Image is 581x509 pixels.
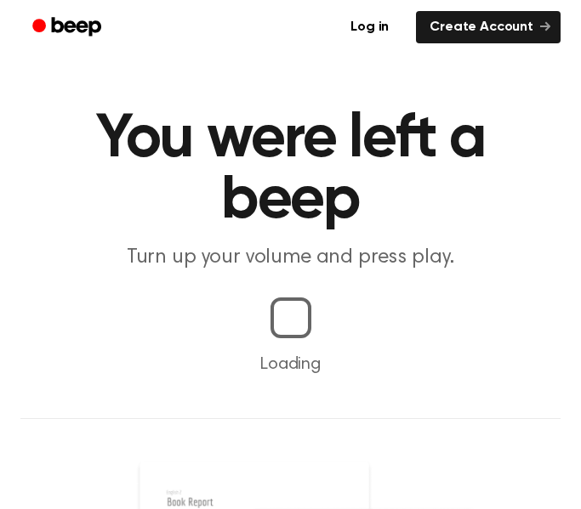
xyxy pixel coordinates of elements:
[20,109,561,231] h1: You were left a beep
[20,245,561,270] p: Turn up your volume and press play.
[416,11,561,43] a: Create Account
[20,352,561,377] p: Loading
[333,8,406,47] a: Log in
[20,11,117,44] a: Beep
